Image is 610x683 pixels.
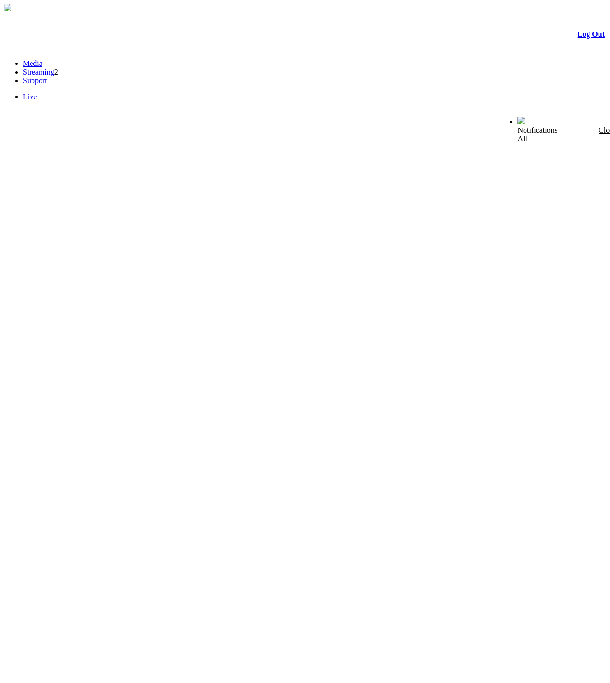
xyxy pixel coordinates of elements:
span: 2 [54,68,58,76]
a: Media [23,59,42,67]
img: arrow-3.png [4,4,11,11]
a: Live [23,93,37,101]
img: bell24.png [517,117,525,124]
a: Support [23,76,47,85]
span: Welcome, [PERSON_NAME] (General User) [384,117,498,124]
a: Streaming [23,68,54,76]
div: Notifications [517,126,586,143]
a: Log Out [578,30,605,38]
